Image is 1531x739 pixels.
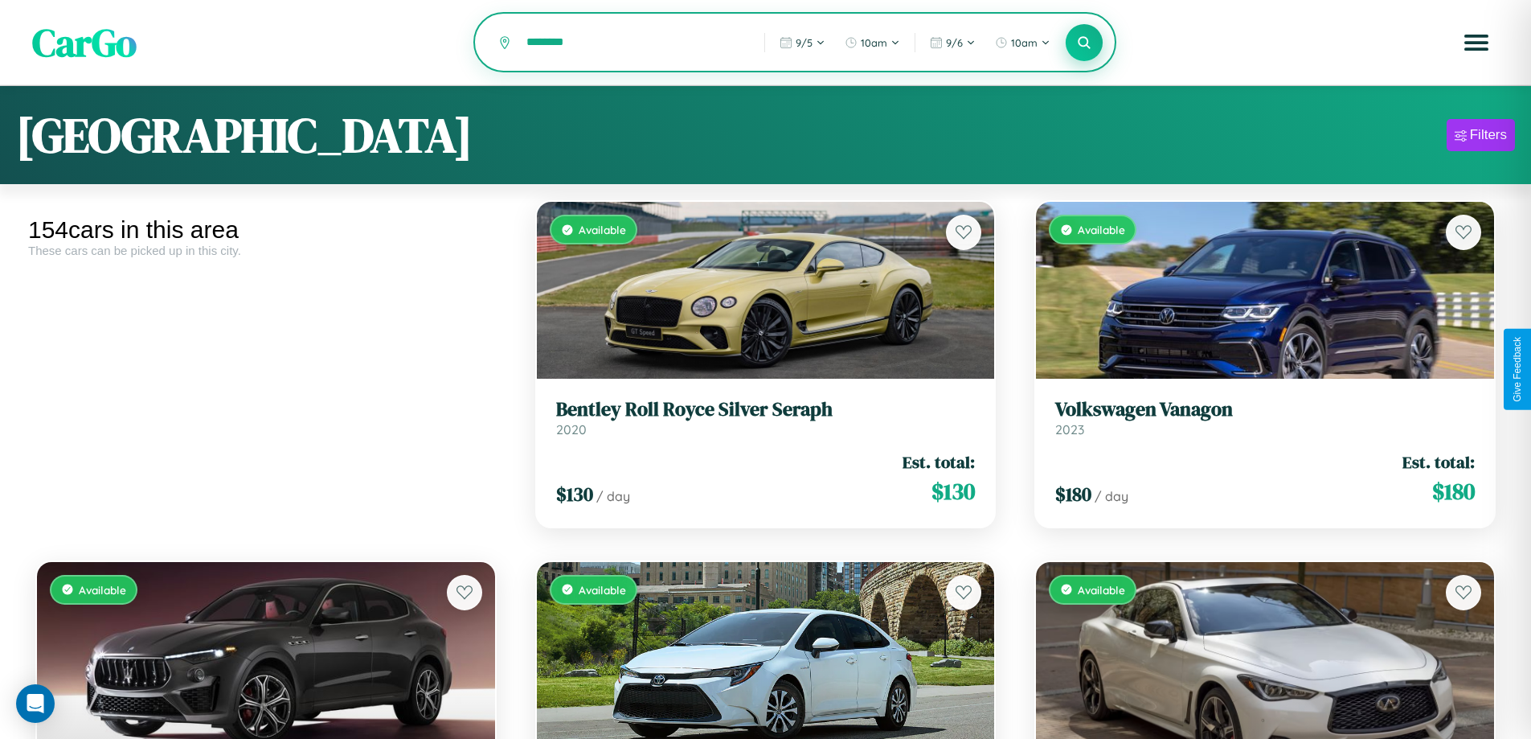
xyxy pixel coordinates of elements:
[1095,488,1128,504] span: / day
[579,583,626,597] span: Available
[32,16,137,69] span: CarGo
[1055,421,1084,437] span: 2023
[903,450,975,474] span: Est. total:
[596,488,630,504] span: / day
[16,684,55,723] div: Open Intercom Messenger
[1432,475,1475,507] span: $ 180
[579,223,626,236] span: Available
[556,398,976,421] h3: Bentley Roll Royce Silver Seraph
[1078,223,1125,236] span: Available
[1011,36,1038,49] span: 10am
[1402,450,1475,474] span: Est. total:
[796,36,813,49] span: 9 / 5
[1055,398,1475,437] a: Volkswagen Vanagon2023
[556,421,587,437] span: 2020
[987,30,1058,55] button: 10am
[556,481,593,507] span: $ 130
[931,475,975,507] span: $ 130
[922,30,984,55] button: 9/6
[28,244,504,257] div: These cars can be picked up in this city.
[79,583,126,597] span: Available
[28,216,504,244] div: 154 cars in this area
[772,30,833,55] button: 9/5
[1055,398,1475,421] h3: Volkswagen Vanagon
[556,398,976,437] a: Bentley Roll Royce Silver Seraph2020
[1470,127,1507,143] div: Filters
[1512,337,1523,402] div: Give Feedback
[16,102,473,168] h1: [GEOGRAPHIC_DATA]
[946,36,963,49] span: 9 / 6
[1078,583,1125,597] span: Available
[1447,119,1515,151] button: Filters
[1454,20,1499,65] button: Open menu
[861,36,887,49] span: 10am
[1055,481,1091,507] span: $ 180
[837,30,908,55] button: 10am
